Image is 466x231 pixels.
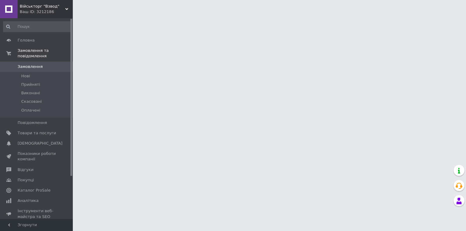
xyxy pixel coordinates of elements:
span: Каталог ProSale [18,188,50,193]
span: Відгуки [18,167,33,172]
span: Товари та послуги [18,130,56,136]
span: Військторг "Взвод" [20,4,65,9]
input: Пошук [3,21,72,32]
span: Повідомлення [18,120,47,126]
span: Замовлення [18,64,43,69]
span: Аналітика [18,198,39,203]
span: Прийняті [21,82,40,87]
span: [DEMOGRAPHIC_DATA] [18,141,62,146]
div: Ваш ID: 3212186 [20,9,73,15]
span: Покупці [18,177,34,183]
span: Інструменти веб-майстра та SEO [18,208,56,219]
span: Виконані [21,90,40,96]
span: Скасовані [21,99,42,104]
span: Замовлення та повідомлення [18,48,73,59]
span: Головна [18,38,35,43]
span: Показники роботи компанії [18,151,56,162]
span: Нові [21,73,30,79]
span: Оплачені [21,108,40,113]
